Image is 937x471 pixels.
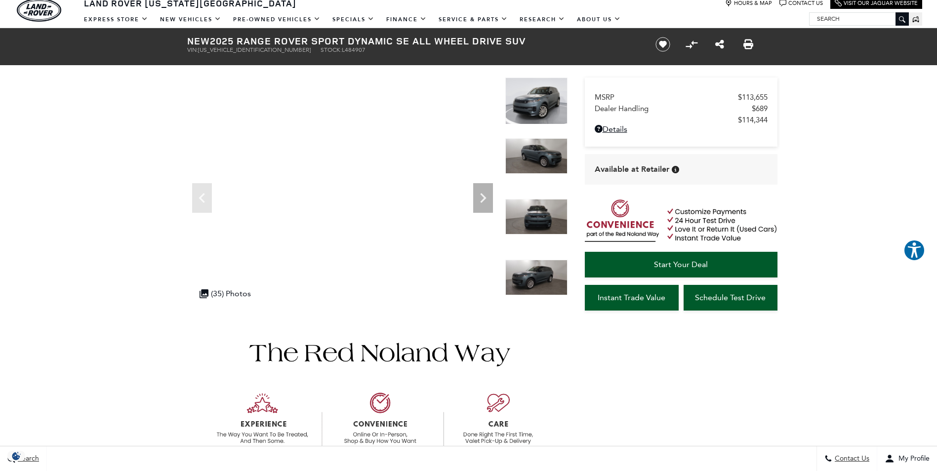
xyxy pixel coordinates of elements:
[595,116,768,124] a: $114,344
[326,11,380,28] a: Specials
[595,93,768,102] a: MSRP $113,655
[738,93,768,102] span: $113,655
[652,37,674,52] button: Save vehicle
[903,239,925,263] aside: Accessibility Help Desk
[684,285,777,311] a: Schedule Test Drive
[585,285,679,311] a: Instant Trade Value
[595,93,738,102] span: MSRP
[738,116,768,124] span: $114,344
[672,166,679,173] div: Vehicle is in stock and ready for immediate delivery. Due to demand, availability is subject to c...
[595,104,768,113] a: Dealer Handling $689
[571,11,627,28] a: About Us
[752,104,768,113] span: $689
[187,78,498,311] iframe: Interactive Walkaround/Photo gallery of the vehicle/product
[903,239,925,261] button: Explore your accessibility options
[715,39,724,50] a: Share this New 2025 Range Rover Sport Dynamic SE All Wheel Drive SUV
[5,451,28,461] img: Opt-Out Icon
[505,260,568,295] img: New 2025 Giola Green LAND ROVER Dynamic SE image 4
[505,138,568,174] img: New 2025 Giola Green LAND ROVER Dynamic SE image 2
[433,11,514,28] a: Service & Parts
[595,124,768,134] a: Details
[810,13,908,25] input: Search
[473,183,493,213] div: Next
[154,11,227,28] a: New Vehicles
[895,455,930,463] span: My Profile
[78,11,154,28] a: EXPRESS STORE
[595,164,669,175] span: Available at Retailer
[342,46,366,53] span: L484907
[832,455,869,463] span: Contact Us
[514,11,571,28] a: Research
[585,315,777,471] iframe: YouTube video player
[595,104,752,113] span: Dealer Handling
[743,39,753,50] a: Print this New 2025 Range Rover Sport Dynamic SE All Wheel Drive SUV
[505,199,568,235] img: New 2025 Giola Green LAND ROVER Dynamic SE image 3
[195,284,256,303] div: (35) Photos
[187,46,198,53] span: VIN:
[187,36,639,46] h1: 2025 Range Rover Sport Dynamic SE All Wheel Drive SUV
[198,46,311,53] span: [US_VEHICLE_IDENTIFICATION_NUMBER]
[505,78,568,124] img: New 2025 Giola Green LAND ROVER Dynamic SE image 1
[598,293,665,302] span: Instant Trade Value
[654,260,708,269] span: Start Your Deal
[684,37,699,52] button: Compare vehicle
[227,11,326,28] a: Pre-Owned Vehicles
[695,293,766,302] span: Schedule Test Drive
[877,446,937,471] button: Open user profile menu
[585,252,777,277] a: Start Your Deal
[321,46,342,53] span: Stock:
[380,11,433,28] a: Finance
[187,34,210,47] strong: New
[78,11,627,28] nav: Main Navigation
[5,451,28,461] section: Click to Open Cookie Consent Modal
